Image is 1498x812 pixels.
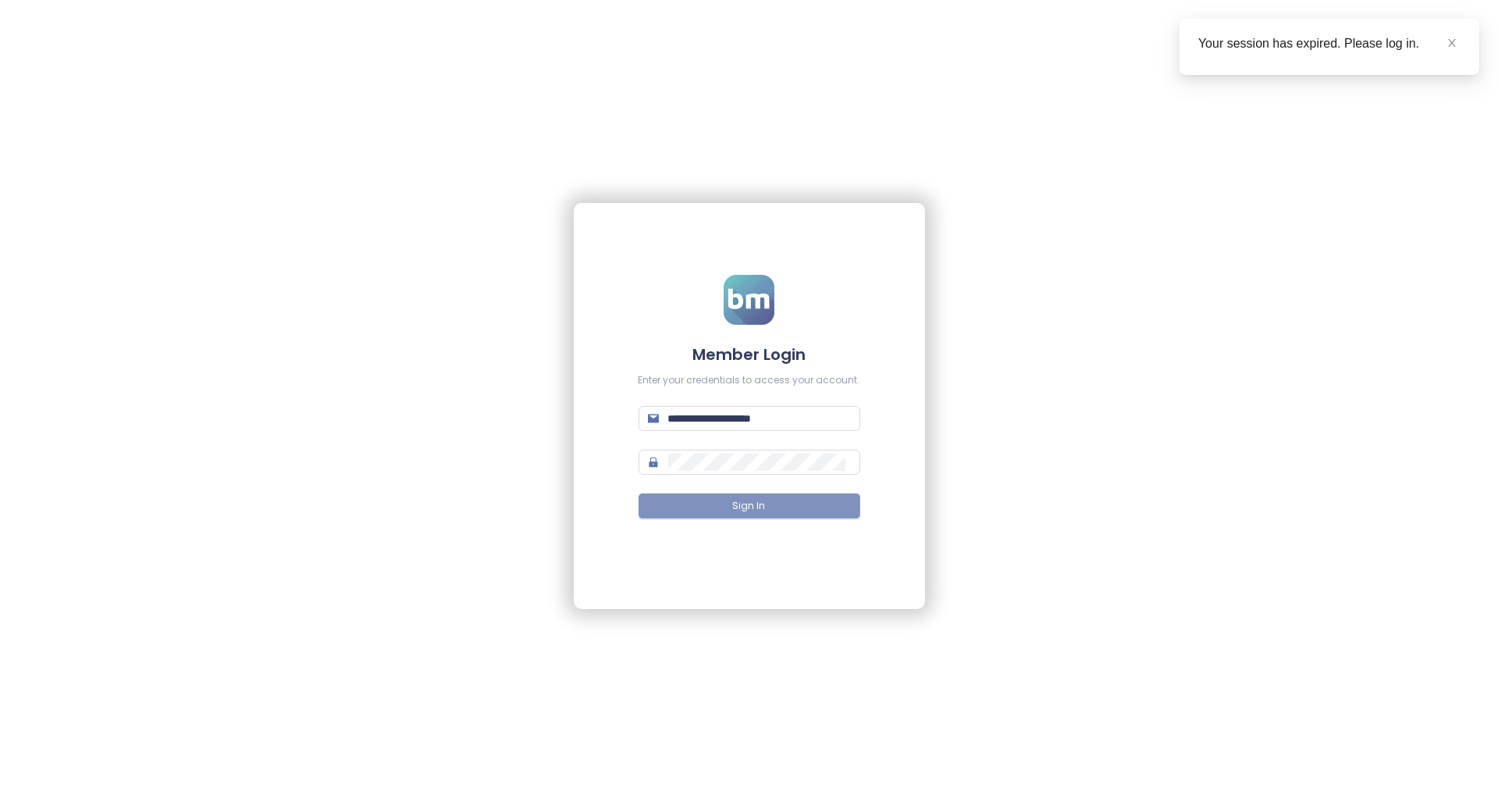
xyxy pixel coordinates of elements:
span: close [1446,37,1457,48]
button: Sign In [639,493,860,518]
span: mail [648,413,659,424]
span: Sign In [733,499,766,514]
div: Your session has expired. Please log in. [1198,34,1461,53]
div: Enter your credentials to access your account. [639,373,860,388]
span: lock [648,457,659,468]
h4: Member Login [639,344,860,365]
img: logo [724,275,774,325]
